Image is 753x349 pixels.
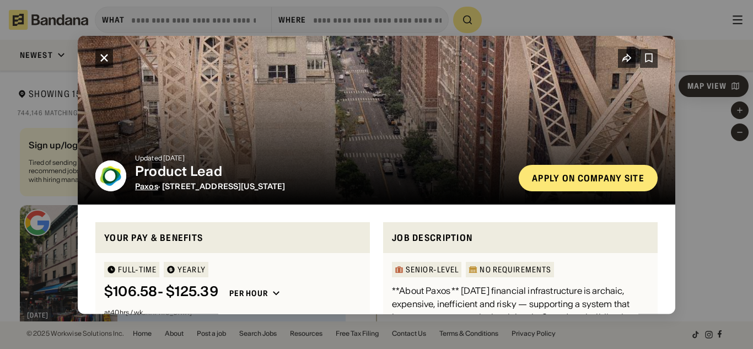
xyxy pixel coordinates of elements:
div: Your pay & benefits [104,230,361,244]
div: · [STREET_ADDRESS][US_STATE] [135,181,510,191]
div: No Requirements [480,266,551,273]
img: Paxos logo [95,160,126,191]
div: Senior-Level [406,266,459,273]
div: Updated [DATE] [135,154,510,161]
div: Per hour [229,288,268,298]
div: Job Description [392,230,649,244]
div: $ 106.58 - $125.39 [104,284,218,300]
div: Apply on company site [532,173,644,182]
div: at 40 hrs / wk [104,309,361,316]
div: Full-time [118,266,157,273]
a: Paxos [135,181,158,191]
div: YEARLY [178,266,206,273]
div: Product Lead [135,163,510,179]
